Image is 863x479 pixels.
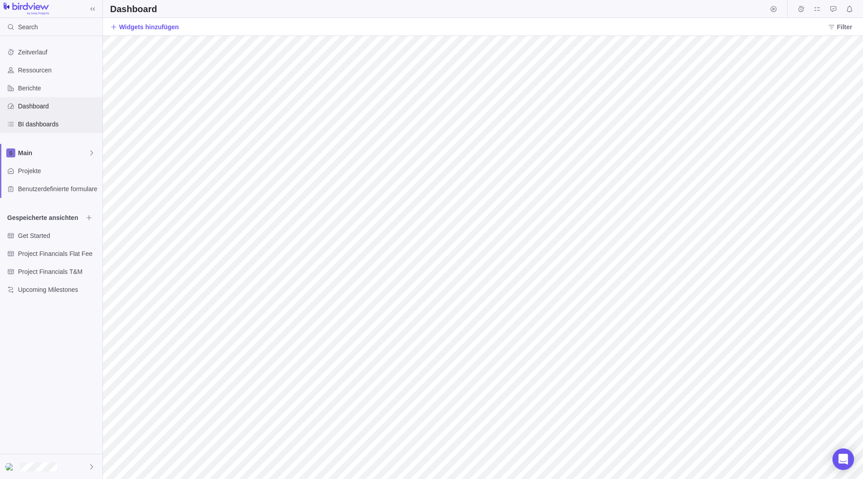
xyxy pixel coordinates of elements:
span: Search [18,22,38,31]
span: Projekte [18,166,99,175]
span: Widgets hinzufügen [110,21,179,33]
span: Dashboard [18,102,99,111]
span: Widgets hinzufügen [119,22,179,31]
span: Browse views [83,211,95,224]
span: Zeitprotokolle [795,3,807,15]
span: Berichte [18,84,99,93]
span: Project Financials T&M [18,267,99,276]
span: Project Financials Flat Fee [18,249,99,258]
img: Show [5,463,16,470]
span: Get Started [18,231,99,240]
span: BI dashboards [18,120,99,129]
span: Benutzerdefinierte formulare [18,184,99,193]
span: Gespeicherte ansichten [7,213,83,222]
a: Genehmigungsanfragen [827,7,840,14]
a: Meine aufgaben [811,7,823,14]
div: Lukas Kramer [5,461,16,472]
span: Meine aufgaben [811,3,823,15]
span: Ressourcen [18,66,99,75]
span: Upcoming Milestones [18,285,99,294]
span: Genehmigungsanfragen [827,3,840,15]
span: Filter [837,22,852,31]
img: logo [4,3,49,15]
span: Zeitverlauf [18,48,99,57]
span: Notifications [843,3,856,15]
span: Main [18,148,88,157]
a: Notifications [843,7,856,14]
h2: Dashboard [110,3,157,15]
div: Open Intercom Messenger [832,448,854,470]
span: Filter [824,21,856,33]
a: Zeitprotokolle [795,7,807,14]
span: Start timer [767,3,780,15]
